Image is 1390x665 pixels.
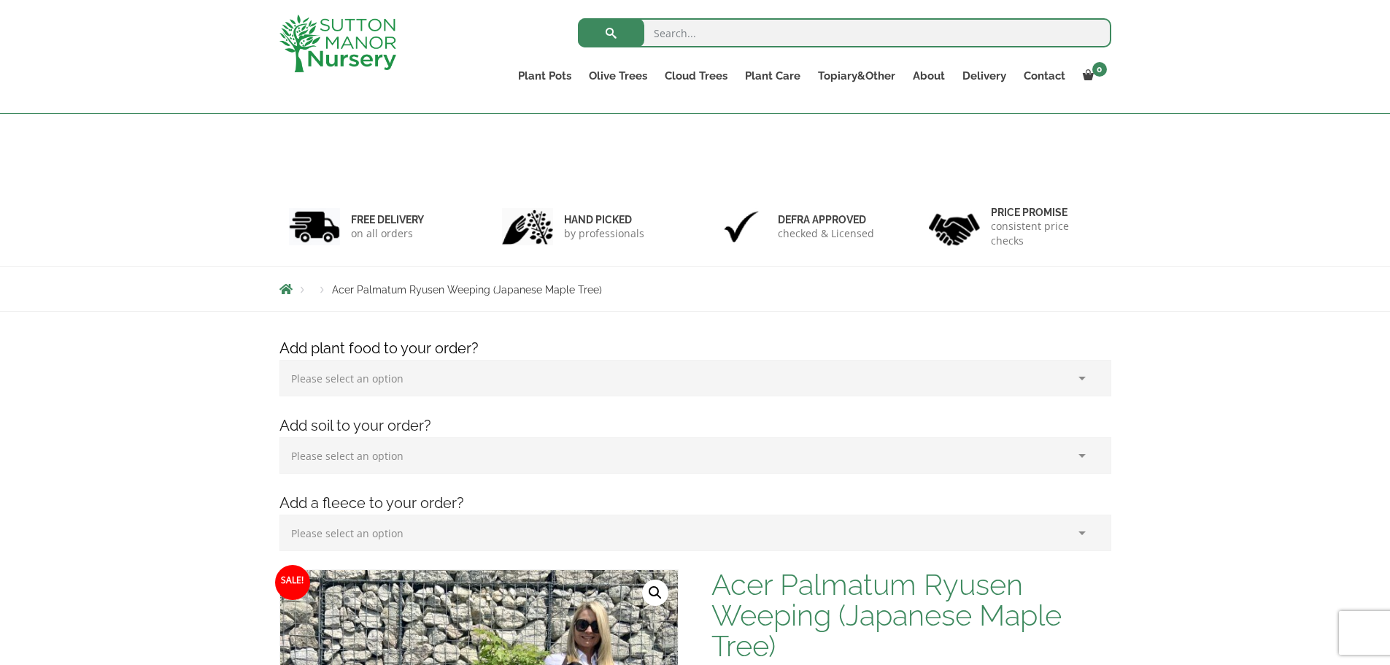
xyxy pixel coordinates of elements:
a: Plant Care [736,66,809,86]
p: on all orders [351,226,424,241]
a: Topiary&Other [809,66,904,86]
h4: Add a fleece to your order? [269,492,1122,515]
h4: Add soil to your order? [269,415,1122,437]
span: Acer Palmatum Ryusen Weeping (Japanese Maple Tree) [332,284,602,296]
p: checked & Licensed [778,226,874,241]
a: Cloud Trees [656,66,736,86]
img: 1.jpg [289,208,340,245]
span: 0 [1092,62,1107,77]
a: About [904,66,954,86]
img: logo [279,15,396,72]
h6: FREE DELIVERY [351,213,424,226]
p: consistent price checks [991,219,1102,248]
h6: Price promise [991,206,1102,219]
img: 2.jpg [502,208,553,245]
a: 0 [1074,66,1111,86]
h4: Add plant food to your order? [269,337,1122,360]
nav: Breadcrumbs [279,283,1111,295]
a: Delivery [954,66,1015,86]
span: Sale! [275,565,310,600]
a: Contact [1015,66,1074,86]
a: View full-screen image gallery [642,580,668,606]
h6: Defra approved [778,213,874,226]
a: Olive Trees [580,66,656,86]
p: by professionals [564,226,644,241]
img: 3.jpg [716,208,767,245]
input: Search... [578,18,1111,47]
h1: Acer Palmatum Ryusen Weeping (Japanese Maple Tree) [711,569,1111,661]
h6: hand picked [564,213,644,226]
img: 4.jpg [929,204,980,249]
a: Plant Pots [509,66,580,86]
